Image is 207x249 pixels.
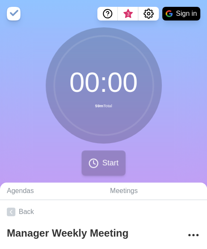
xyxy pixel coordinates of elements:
[162,7,200,21] button: Sign in
[138,7,159,21] button: Settings
[103,182,207,200] a: Meetings
[7,7,20,21] img: timeblocks logo
[118,7,138,21] button: What’s new
[82,150,125,176] button: Start
[185,226,202,243] button: More
[166,10,172,17] img: google logo
[97,7,118,21] button: Help
[125,11,131,18] span: 3
[102,157,118,169] span: Start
